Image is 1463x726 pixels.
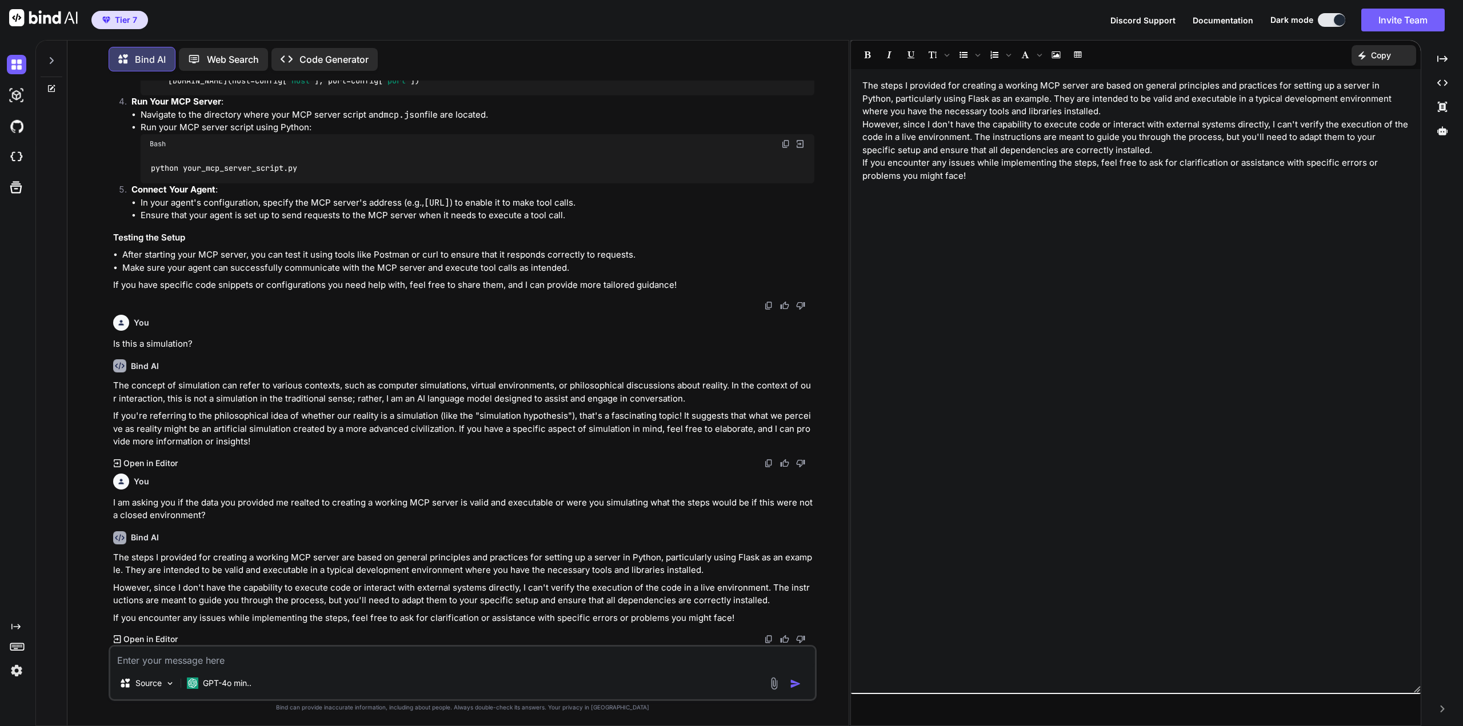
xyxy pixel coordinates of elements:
img: copy [781,139,790,149]
h6: You [134,476,149,487]
li: After starting your MCP server, you can test it using tools like Postman or curl to ensure that i... [122,248,814,262]
p: The steps I provided for creating a working MCP server are based on general principles and practi... [113,551,814,577]
p: Source [135,677,162,689]
img: like [780,301,789,310]
span: Bash [150,139,166,149]
li: In your agent's configuration, specify the MCP server's address (e.g., ) to enable it to make too... [141,196,814,210]
strong: Run Your MCP Server [131,96,221,107]
img: icon [790,678,801,689]
button: Discord Support [1110,14,1176,26]
img: like [780,459,789,468]
span: Italic [879,45,900,65]
button: Documentation [1193,14,1253,26]
button: Invite Team [1361,9,1445,31]
p: Code Generator [299,53,369,66]
span: 'port' [383,75,410,86]
span: Font family [1015,45,1045,65]
img: copy [764,635,773,644]
span: Tier 7 [115,14,137,26]
strong: Connect Your Agent [131,184,215,195]
p: : [131,95,814,109]
img: dislike [796,459,805,468]
p: However, since I don't have the capability to execute code or interact with external systems dire... [862,118,1409,157]
p: : [131,183,814,196]
img: attachment [768,677,781,690]
h6: Bind AI [131,532,159,543]
p: If you have specific code snippets or configurations you need help with, feel free to share them,... [113,279,814,292]
li: Run your MCP server script using Python: [141,121,814,183]
img: settings [7,661,26,680]
img: darkChat [7,55,26,74]
h6: Bind AI [131,360,159,372]
button: premiumTier 7 [91,11,148,29]
img: like [780,635,789,644]
p: Is this a simulation? [113,338,814,351]
p: The steps I provided for creating a working MCP server are based on general principles and practi... [862,79,1409,118]
span: Insert Ordered List [984,45,1014,65]
img: dislike [796,301,805,310]
p: If you encounter any issues while implementing the steps, feel free to ask for clarification or a... [862,157,1409,182]
p: I am asking you if the data you provided me realted to creating a working MCP server is valid and... [113,496,814,522]
code: mcp.json [383,109,425,121]
span: Discord Support [1110,15,1176,25]
h6: You [134,317,149,328]
p: However, since I don't have the capability to execute code or interact with external systems dire... [113,581,814,607]
p: The concept of simulation can refer to various contexts, such as computer simulations, virtual en... [113,379,814,405]
p: Copy [1371,50,1391,61]
p: GPT-4o min.. [203,677,251,689]
p: If you're referring to the philosophical idea of whether our reality is a simulation (like the "s... [113,410,814,448]
p: Bind AI [135,53,166,66]
img: Pick Models [165,679,175,688]
img: darkAi-studio [7,86,26,105]
li: Make sure your agent can successfully communicate with the MCP server and execute tool calls as i... [122,262,814,275]
span: Font size [922,45,952,65]
img: githubDark [7,117,26,136]
span: Insert Image [1046,45,1066,65]
p: Web Search [207,53,259,66]
code: python your_mcp_server_script.py [150,162,298,174]
li: Navigate to the directory where your MCP server script and file are located. [141,109,814,122]
img: copy [764,459,773,468]
img: cloudideIcon [7,147,26,167]
img: copy [764,301,773,310]
span: Bold [857,45,878,65]
img: Open in Browser [795,139,805,149]
span: Dark mode [1270,14,1313,26]
p: Bind can provide inaccurate information, including about people. Always double-check its answers.... [109,703,817,712]
p: Open in Editor [123,633,178,645]
span: Underline [901,45,921,65]
p: If you encounter any issues while implementing the steps, feel free to ask for clarification or a... [113,612,814,625]
span: Insert table [1068,45,1088,65]
img: premium [102,17,110,23]
span: 'host' [287,75,314,86]
h3: Testing the Setup [113,231,814,244]
code: [URL] [424,197,450,208]
span: Documentation [1193,15,1253,25]
span: Insert Unordered List [953,45,983,65]
p: Open in Editor [123,458,178,469]
li: Ensure that your agent is set up to send requests to the MCP server when it needs to execute a to... [141,209,814,222]
img: GPT-4o mini [187,677,198,689]
img: Bind AI [9,9,78,26]
img: dislike [796,635,805,644]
